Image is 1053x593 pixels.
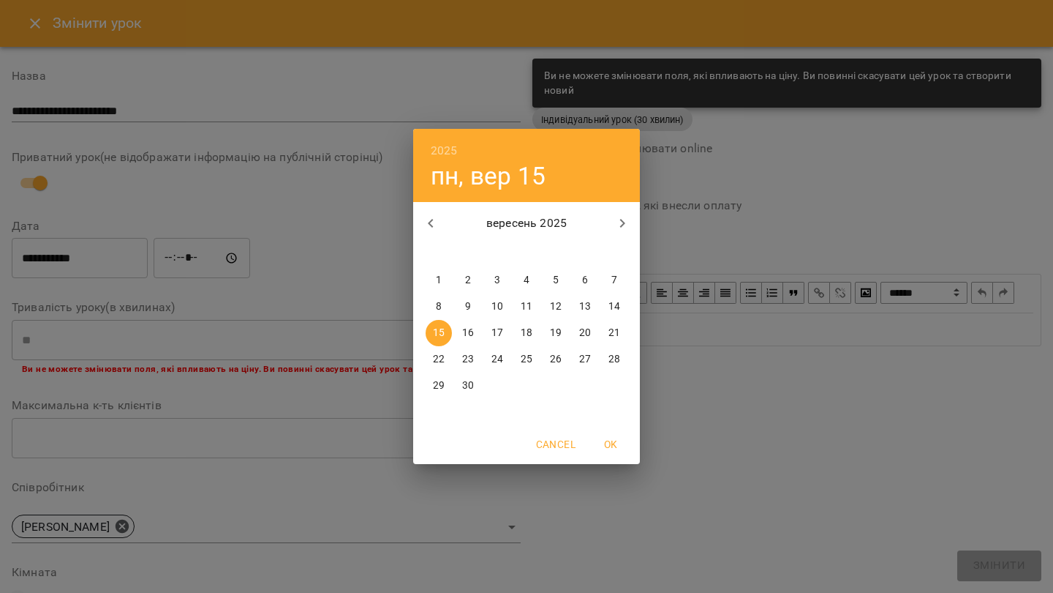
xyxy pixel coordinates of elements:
p: 5 [553,273,559,288]
p: 4 [524,273,529,288]
button: 7 [601,267,627,294]
p: 1 [436,273,442,288]
button: 12 [543,294,569,320]
button: Cancel [530,431,581,458]
p: 25 [521,352,532,367]
p: 27 [579,352,591,367]
p: 18 [521,326,532,340]
span: вт [455,245,481,260]
button: 1 [426,267,452,294]
span: Cancel [536,436,575,453]
p: 3 [494,273,500,288]
p: 26 [550,352,562,367]
button: 23 [455,346,481,373]
p: 23 [462,352,474,367]
button: 30 [455,373,481,399]
p: 30 [462,378,474,393]
button: 15 [426,320,452,346]
p: 19 [550,326,562,340]
button: 29 [426,373,452,399]
button: 27 [572,346,598,373]
span: сб [572,245,598,260]
p: 9 [465,299,471,314]
p: 8 [436,299,442,314]
p: вересень 2025 [448,215,605,232]
p: 7 [611,273,617,288]
button: 21 [601,320,627,346]
button: 9 [455,294,481,320]
p: 12 [550,299,562,314]
button: 10 [484,294,510,320]
button: 3 [484,267,510,294]
button: 22 [426,346,452,373]
button: пн, вер 15 [431,161,546,191]
button: 26 [543,346,569,373]
button: 4 [513,267,540,294]
span: пн [426,245,452,260]
button: 19 [543,320,569,346]
button: 25 [513,346,540,373]
p: 22 [433,352,445,367]
p: 13 [579,299,591,314]
span: нд [601,245,627,260]
button: 20 [572,320,598,346]
button: 2025 [431,141,458,161]
p: 10 [491,299,503,314]
p: 24 [491,352,503,367]
p: 20 [579,326,591,340]
button: 28 [601,346,627,373]
p: 29 [433,378,445,393]
p: 17 [491,326,503,340]
button: 2 [455,267,481,294]
p: 21 [608,326,620,340]
p: 15 [433,326,445,340]
span: пт [543,245,569,260]
button: 8 [426,294,452,320]
p: 6 [582,273,588,288]
span: чт [513,245,540,260]
p: 2 [465,273,471,288]
button: 14 [601,294,627,320]
p: 14 [608,299,620,314]
button: 6 [572,267,598,294]
button: 11 [513,294,540,320]
p: 28 [608,352,620,367]
button: 13 [572,294,598,320]
button: 18 [513,320,540,346]
button: OK [587,431,634,458]
button: 16 [455,320,481,346]
button: 5 [543,267,569,294]
button: 17 [484,320,510,346]
span: OK [593,436,628,453]
span: ср [484,245,510,260]
p: 16 [462,326,474,340]
p: 11 [521,299,532,314]
button: 24 [484,346,510,373]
